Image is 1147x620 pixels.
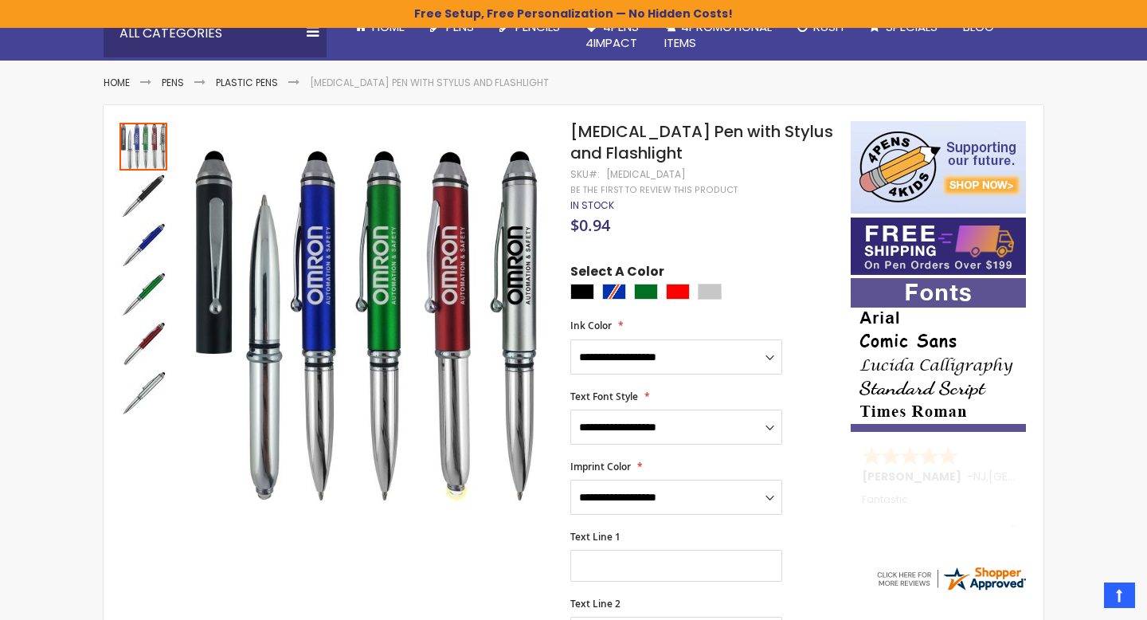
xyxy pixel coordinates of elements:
[606,168,686,181] div: [MEDICAL_DATA]
[119,271,167,319] img: Kyra Pen with Stylus and Flashlight
[570,120,833,164] span: [MEDICAL_DATA] Pen with Stylus and Flashlight
[310,77,549,89] li: [MEDICAL_DATA] Pen with Stylus and Flashlight
[446,18,474,35] span: Pens
[570,198,614,212] span: In stock
[573,10,652,61] a: 4Pens4impact
[119,269,169,319] div: Kyra Pen with Stylus and Flashlight
[963,18,994,35] span: Blog
[570,263,664,284] span: Select A Color
[119,368,167,418] div: Kyra Pen with Stylus and Flashlight
[886,18,938,35] span: Specials
[973,469,986,485] span: NJ
[851,278,1026,432] img: font-personalization-examples
[570,319,612,332] span: Ink Color
[515,18,560,35] span: Pencils
[1016,577,1147,620] iframe: Google Customer Reviews
[813,18,844,35] span: Rush
[570,460,631,473] span: Imprint Color
[570,184,738,196] a: Be the first to review this product
[585,18,639,51] span: 4Pens 4impact
[570,199,614,212] div: Availability
[104,10,327,57] div: All Categories
[119,222,167,269] img: Kyra Pen with Stylus and Flashlight
[570,597,620,610] span: Text Line 2
[119,121,169,171] div: Kyra Pen with Stylus and Flashlight
[119,172,167,220] img: Kyra Pen with Stylus and Flashlight
[104,76,130,89] a: Home
[119,220,169,269] div: Kyra Pen with Stylus and Flashlight
[988,469,1106,485] span: [GEOGRAPHIC_DATA]
[664,18,772,51] span: 4PROMOTIONAL ITEMS
[119,319,169,368] div: Kyra Pen with Stylus and Flashlight
[119,370,167,418] img: Kyra Pen with Stylus and Flashlight
[851,218,1026,275] img: Free shipping on orders over $199
[875,583,1028,596] a: 4pens.com certificate URL
[851,121,1026,214] img: 4pens 4 kids
[862,494,1016,528] div: Fantastic
[666,284,690,300] div: Red
[162,76,184,89] a: Pens
[875,564,1028,593] img: 4pens.com widget logo
[185,144,549,508] img: Kyra Pen with Stylus and Flashlight
[570,167,600,181] strong: SKU
[119,320,167,368] img: Kyra Pen with Stylus and Flashlight
[634,284,658,300] div: Green
[862,469,967,485] span: [PERSON_NAME]
[652,10,785,61] a: 4PROMOTIONALITEMS
[570,530,620,543] span: Text Line 1
[570,390,638,403] span: Text Font Style
[372,18,405,35] span: Home
[698,284,722,300] div: Silver
[570,284,594,300] div: Black
[967,469,1106,485] span: - ,
[119,171,169,220] div: Kyra Pen with Stylus and Flashlight
[570,214,610,236] span: $0.94
[216,76,278,89] a: Plastic Pens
